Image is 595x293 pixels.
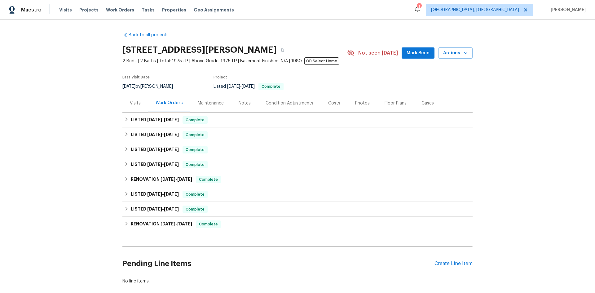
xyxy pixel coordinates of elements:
div: No line items. [122,278,473,284]
span: Project [214,75,227,79]
button: Actions [438,47,473,59]
span: Visits [59,7,72,13]
span: - [161,222,192,226]
span: [DATE] [161,177,175,181]
span: [DATE] [161,222,175,226]
div: Cases [421,100,434,106]
span: [GEOGRAPHIC_DATA], [GEOGRAPHIC_DATA] [431,7,519,13]
span: - [227,84,255,89]
span: [DATE] [147,207,162,211]
span: [PERSON_NAME] [548,7,586,13]
span: Last Visit Date [122,75,150,79]
h6: LISTED [131,161,179,168]
span: [DATE] [227,84,240,89]
span: Complete [196,221,220,227]
span: [DATE] [147,132,162,137]
h6: LISTED [131,146,179,153]
span: Properties [162,7,186,13]
span: - [147,192,179,196]
div: 1 [417,4,421,10]
span: Complete [183,191,207,198]
div: RENOVATION [DATE]-[DATE]Complete [122,217,473,232]
div: Maintenance [198,100,224,106]
span: Complete [183,117,207,123]
span: - [147,132,179,137]
div: RENOVATION [DATE]-[DATE]Complete [122,172,473,187]
span: [DATE] [164,192,179,196]
div: LISTED [DATE]-[DATE]Complete [122,127,473,142]
span: Complete [183,162,207,168]
span: Complete [183,132,207,138]
span: Not seen [DATE] [358,50,398,56]
span: Mark Seen [407,49,430,57]
span: Maestro [21,7,42,13]
span: - [147,207,179,211]
span: [DATE] [164,207,179,211]
span: [DATE] [147,147,162,152]
div: Costs [328,100,340,106]
h6: LISTED [131,131,179,139]
div: Condition Adjustments [266,100,313,106]
button: Mark Seen [402,47,434,59]
span: [DATE] [177,222,192,226]
span: [DATE] [122,84,135,89]
h6: LISTED [131,206,179,213]
h2: Pending Line Items [122,249,434,278]
span: [DATE] [147,118,162,122]
span: [DATE] [164,118,179,122]
h6: LISTED [131,116,179,124]
span: OD Select Home [304,57,339,65]
span: - [147,162,179,166]
span: Actions [443,49,468,57]
button: Copy Address [277,44,288,55]
div: Create Line Item [434,261,473,267]
h6: LISTED [131,191,179,198]
span: Complete [183,206,207,212]
span: Complete [183,147,207,153]
div: Floor Plans [385,100,407,106]
h2: [STREET_ADDRESS][PERSON_NAME] [122,47,277,53]
span: - [147,118,179,122]
span: [DATE] [164,162,179,166]
span: [DATE] [242,84,255,89]
span: [DATE] [177,177,192,181]
div: LISTED [DATE]-[DATE]Complete [122,113,473,127]
span: [DATE] [147,162,162,166]
span: 2 Beds | 2 Baths | Total: 1975 ft² | Above Grade: 1975 ft² | Basement Finished: N/A | 1980 [122,58,347,64]
div: Photos [355,100,370,106]
div: Work Orders [156,100,183,106]
span: Work Orders [106,7,134,13]
h6: RENOVATION [131,220,192,228]
div: LISTED [DATE]-[DATE]Complete [122,187,473,202]
div: LISTED [DATE]-[DATE]Complete [122,202,473,217]
span: [DATE] [164,147,179,152]
div: LISTED [DATE]-[DATE]Complete [122,142,473,157]
span: Listed [214,84,284,89]
div: by [PERSON_NAME] [122,83,180,90]
span: [DATE] [147,192,162,196]
span: Projects [79,7,99,13]
span: [DATE] [164,132,179,137]
a: Back to all projects [122,32,182,38]
div: LISTED [DATE]-[DATE]Complete [122,157,473,172]
span: - [161,177,192,181]
div: Notes [239,100,251,106]
h6: RENOVATION [131,176,192,183]
span: - [147,147,179,152]
span: Geo Assignments [194,7,234,13]
span: Tasks [142,8,155,12]
span: Complete [196,176,220,183]
span: Complete [259,85,283,88]
div: Visits [130,100,141,106]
